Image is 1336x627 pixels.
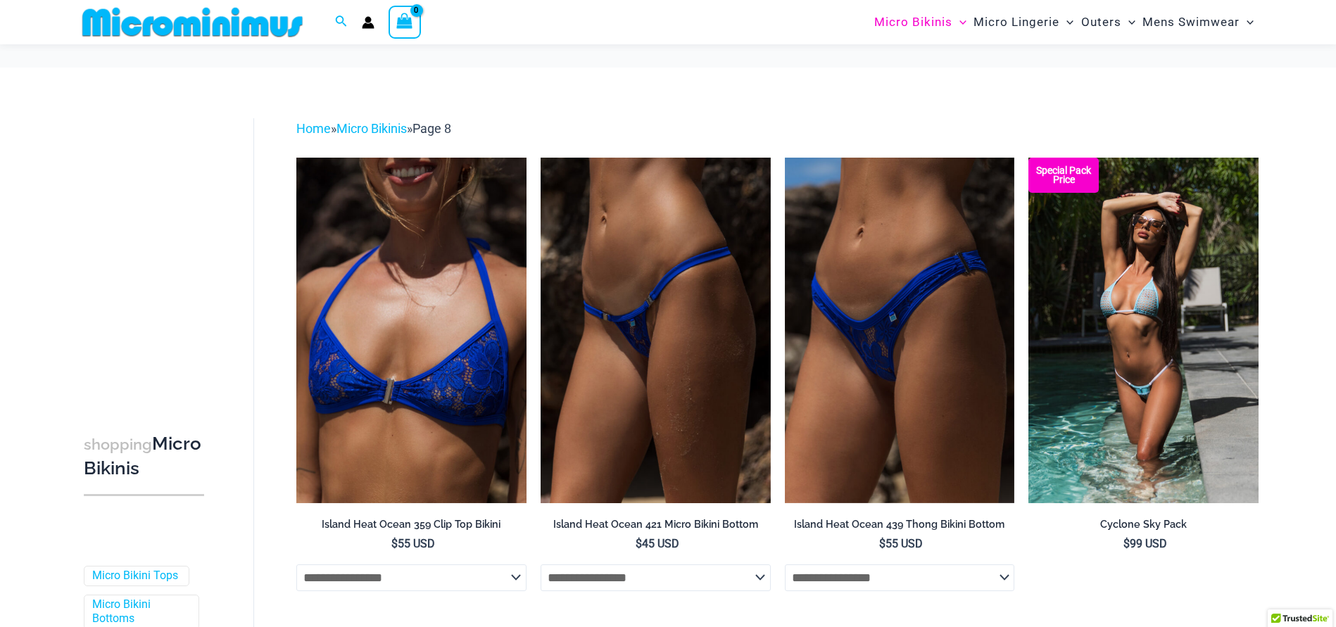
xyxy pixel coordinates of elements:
a: Micro Bikini Tops [92,569,178,583]
h3: Micro Bikinis [84,432,204,481]
span: $ [1123,537,1130,550]
a: Micro Bikinis [336,121,407,136]
b: Special Pack Price [1028,166,1099,184]
a: Cyclone Sky Pack [1028,518,1259,536]
span: Menu Toggle [1121,4,1135,40]
a: Home [296,121,331,136]
span: Outers [1081,4,1121,40]
nav: Site Navigation [869,2,1259,42]
a: Micro LingerieMenu ToggleMenu Toggle [970,4,1077,40]
a: Island Heat Ocean 421 Bottom 01Island Heat Ocean 421 Bottom 02Island Heat Ocean 421 Bottom 02 [541,158,771,502]
span: Menu Toggle [1240,4,1254,40]
a: Cyclone Sky 318 Top 4275 Bottom 04 Cyclone Sky 318 Top 4275 Bottom 05Cyclone Sky 318 Top 4275 Bot... [1028,158,1259,502]
bdi: 99 USD [1123,537,1167,550]
bdi: 45 USD [636,537,679,550]
img: MM SHOP LOGO FLAT [77,6,308,38]
span: Page 8 [412,121,451,136]
a: Island Heat Ocean 439 Thong Bikini Bottom [785,518,1015,536]
bdi: 55 USD [879,537,923,550]
h2: Island Heat Ocean 359 Clip Top Bikini [296,518,527,531]
iframe: TrustedSite Certified [84,107,210,388]
a: OutersMenu ToggleMenu Toggle [1078,4,1139,40]
h2: Island Heat Ocean 421 Micro Bikini Bottom [541,518,771,531]
a: Mens SwimwearMenu ToggleMenu Toggle [1139,4,1257,40]
span: » » [296,121,451,136]
a: Search icon link [335,13,348,31]
h2: Cyclone Sky Pack [1028,518,1259,531]
h2: Island Heat Ocean 439 Thong Bikini Bottom [785,518,1015,531]
img: Island Heat Ocean 359 Top 01 [296,158,527,502]
a: Island Heat Ocean 359 Top 01Island Heat Ocean 359 Top 03Island Heat Ocean 359 Top 03 [296,158,527,502]
a: Micro Bikini Bottoms [92,597,188,627]
span: shopping [84,436,152,453]
img: Island Heat Ocean 439 Bottom 01 [785,158,1015,502]
span: $ [879,537,886,550]
a: Account icon link [362,16,374,29]
span: Micro Bikinis [874,4,952,40]
span: Micro Lingerie [973,4,1059,40]
span: $ [636,537,642,550]
span: Mens Swimwear [1142,4,1240,40]
a: Island Heat Ocean 421 Micro Bikini Bottom [541,518,771,536]
span: Menu Toggle [952,4,966,40]
a: Micro BikinisMenu ToggleMenu Toggle [871,4,970,40]
a: View Shopping Cart, empty [389,6,421,38]
a: Island Heat Ocean 359 Clip Top Bikini [296,518,527,536]
a: Island Heat Ocean 439 Bottom 01Island Heat Ocean 439 Bottom 02Island Heat Ocean 439 Bottom 02 [785,158,1015,502]
img: Island Heat Ocean 421 Bottom 01 [541,158,771,502]
span: Menu Toggle [1059,4,1073,40]
img: Cyclone Sky 318 Top 4275 Bottom 04 [1028,158,1259,502]
bdi: 55 USD [391,537,435,550]
span: $ [391,537,398,550]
